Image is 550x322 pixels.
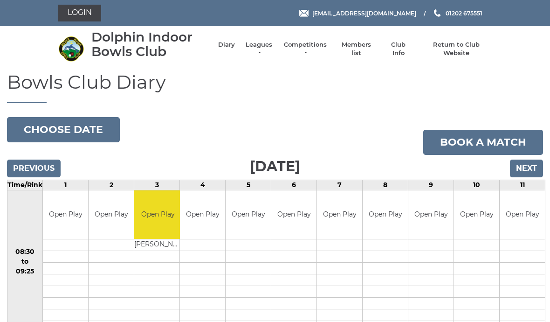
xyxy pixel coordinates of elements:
button: Choose date [7,117,120,142]
td: Open Play [271,190,316,239]
td: Open Play [226,190,271,239]
input: Previous [7,160,61,177]
img: Email [299,10,309,17]
div: Dolphin Indoor Bowls Club [91,30,209,59]
td: Open Play [43,190,88,239]
a: Diary [218,41,235,49]
td: 10 [454,180,500,190]
td: 3 [134,180,180,190]
a: Phone us 01202 675551 [433,9,482,18]
a: Leagues [244,41,274,57]
a: Email [EMAIL_ADDRESS][DOMAIN_NAME] [299,9,416,18]
td: Open Play [454,190,499,239]
td: Time/Rink [7,180,43,190]
td: 8 [363,180,408,190]
a: Book a match [423,130,543,155]
h1: Bowls Club Diary [7,72,543,103]
td: [PERSON_NAME] [134,239,181,251]
a: Login [58,5,101,21]
td: Open Play [89,190,134,239]
img: Phone us [434,9,440,17]
td: 6 [271,180,317,190]
td: Open Play [408,190,454,239]
img: Dolphin Indoor Bowls Club [58,36,84,62]
td: 11 [500,180,545,190]
a: Members list [337,41,375,57]
td: Open Play [363,190,408,239]
td: 2 [89,180,134,190]
td: Open Play [500,190,545,239]
a: Competitions [283,41,328,57]
td: 9 [408,180,454,190]
td: 1 [43,180,89,190]
td: Open Play [180,190,225,239]
td: 7 [317,180,363,190]
span: 01202 675551 [446,9,482,16]
td: Open Play [134,190,181,239]
td: Open Play [317,190,362,239]
td: 4 [180,180,226,190]
input: Next [510,160,543,177]
a: Return to Club Website [421,41,492,57]
td: 5 [226,180,271,190]
a: Club Info [385,41,412,57]
span: [EMAIL_ADDRESS][DOMAIN_NAME] [312,9,416,16]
